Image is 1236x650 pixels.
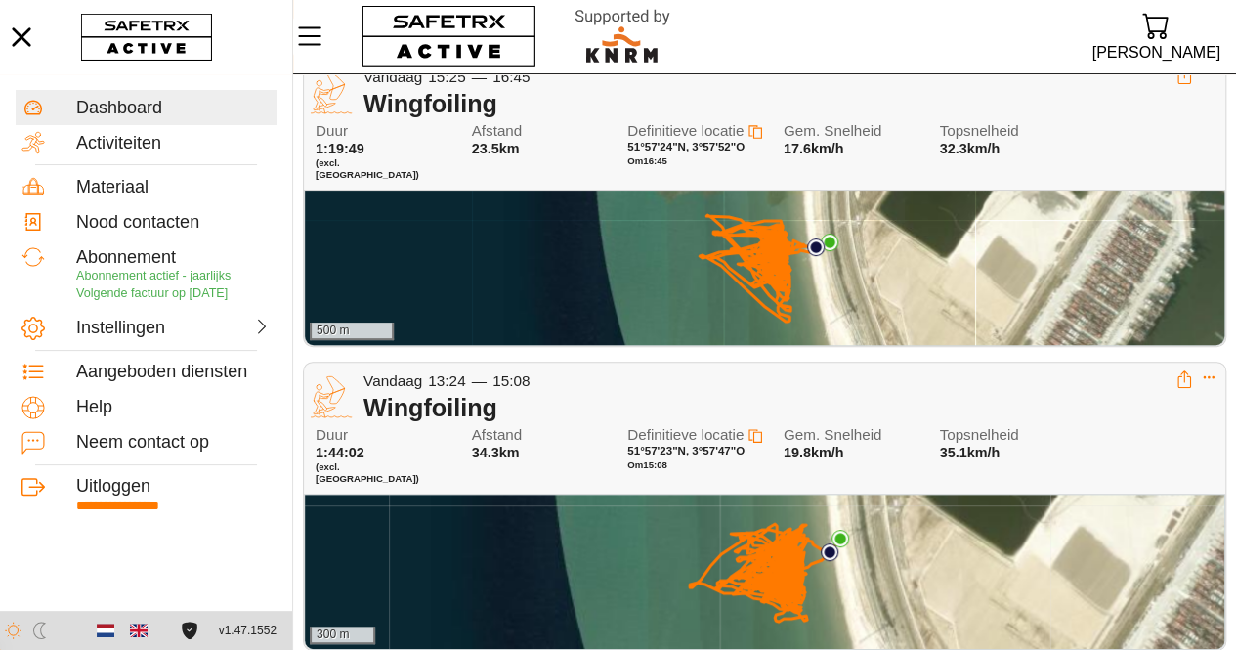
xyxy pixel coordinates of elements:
[76,269,231,282] span: Abonnement actief - jaarlijks
[784,445,844,460] span: 19.8km/h
[939,445,1000,460] span: 35.1km/h
[939,141,1000,156] span: 32.3km/h
[316,123,441,140] span: Duur
[76,476,271,498] div: Uitloggen
[821,234,838,251] img: PathEnd.svg
[784,427,909,444] span: Gem. Snelheid
[316,445,364,460] span: 1:44:02
[939,427,1064,444] span: Topsnelheid
[89,614,122,647] button: Dutch
[316,461,441,484] span: (excl. [GEOGRAPHIC_DATA])
[21,131,45,154] img: Activities.svg
[76,318,170,339] div: Instellingen
[5,622,21,638] img: ModeLight.svg
[472,372,487,389] span: —
[363,68,422,85] span: Vandaag
[76,177,271,198] div: Materiaal
[310,627,375,644] div: 300 m
[76,98,271,119] div: Dashboard
[428,372,465,389] span: 13:24
[21,431,45,455] img: ContactUs.svg
[76,133,271,154] div: Activiteiten
[21,175,45,198] img: Equipment.svg
[176,622,202,638] a: Licentieovereenkomst
[207,615,288,647] button: v1.47.1552
[21,245,45,269] img: Subscription.svg
[122,614,155,647] button: English
[472,141,520,156] span: 23.5km
[316,157,441,180] span: (excl. [GEOGRAPHIC_DATA])
[492,372,530,389] span: 15:08
[293,16,342,57] button: Menu
[76,362,271,383] div: Aangeboden diensten
[316,427,441,444] span: Duur
[1091,39,1220,65] div: [PERSON_NAME]
[363,89,1175,118] div: Wingfoiling
[310,323,394,340] div: 500 m
[76,247,271,269] div: Abonnement
[76,286,228,300] span: Volgende factuur op [DATE]
[807,238,825,256] img: PathStart.svg
[552,5,693,68] img: RescueLogo.svg
[492,68,530,85] span: 16:45
[363,393,1175,422] div: Wingfoiling
[627,426,744,443] span: Definitieve locatie
[219,621,277,641] span: v1.47.1552
[472,68,487,85] span: —
[363,372,422,389] span: Vandaag
[472,427,597,444] span: Afstand
[472,123,597,140] span: Afstand
[428,68,465,85] span: 15:25
[627,141,745,152] span: 51°57'24"N, 3°57'52"O
[309,374,354,419] img: WINGFOILING.svg
[130,622,148,639] img: en.svg
[309,70,354,115] img: WINGFOILING.svg
[831,530,849,547] img: PathEnd.svg
[472,445,520,460] span: 34.3km
[76,212,271,234] div: Nood contacten
[627,155,667,166] span: Om 16:45
[784,123,909,140] span: Gem. Snelheid
[627,445,745,456] span: 51°57'23"N, 3°57'47"O
[784,141,844,156] span: 17.6km/h
[627,122,744,139] span: Definitieve locatie
[21,396,45,419] img: Help.svg
[939,123,1064,140] span: Topsnelheid
[316,141,364,156] span: 1:19:49
[627,459,667,470] span: Om 15:08
[97,622,114,639] img: nl.svg
[821,543,838,561] img: PathStart.svg
[76,397,271,418] div: Help
[76,432,271,454] div: Neem contact op
[1202,370,1215,384] button: Expand
[31,622,48,638] img: ModeDark.svg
